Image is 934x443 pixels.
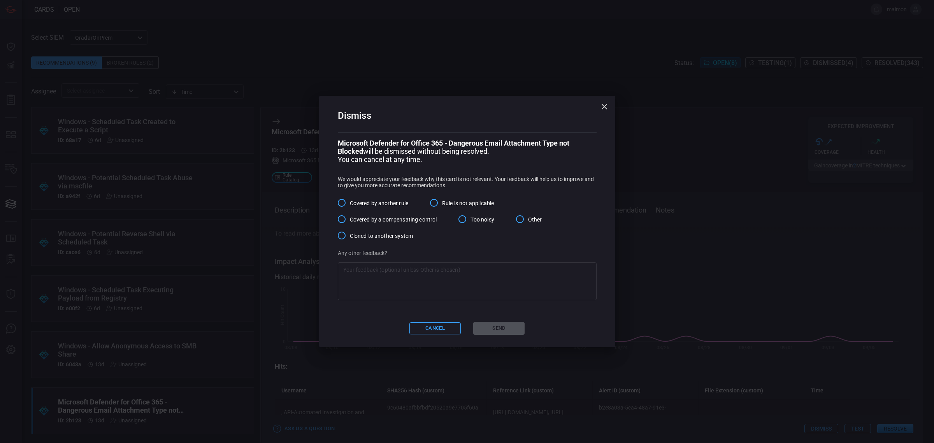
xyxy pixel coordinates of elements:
p: You can cancel at any time. [338,155,597,163]
p: will be dismissed without being resolved. [338,139,597,155]
p: We would appreciate your feedback why this card is not relevant. Your feedback will help us to im... [338,176,597,188]
span: Covered by another rule [350,199,408,207]
span: Other [528,216,542,224]
span: Too noisy [471,216,494,224]
b: Microsoft Defender for Office 365 - Dangerous Email Attachment Type not Blocked [338,139,569,155]
p: Any other feedback? [338,250,597,256]
span: Covered by a compensating control [350,216,437,224]
button: Cancel [409,322,461,334]
span: Cloned to another system [350,232,413,240]
span: Rule is not applicable [442,199,494,207]
h2: Dismiss [338,108,597,133]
